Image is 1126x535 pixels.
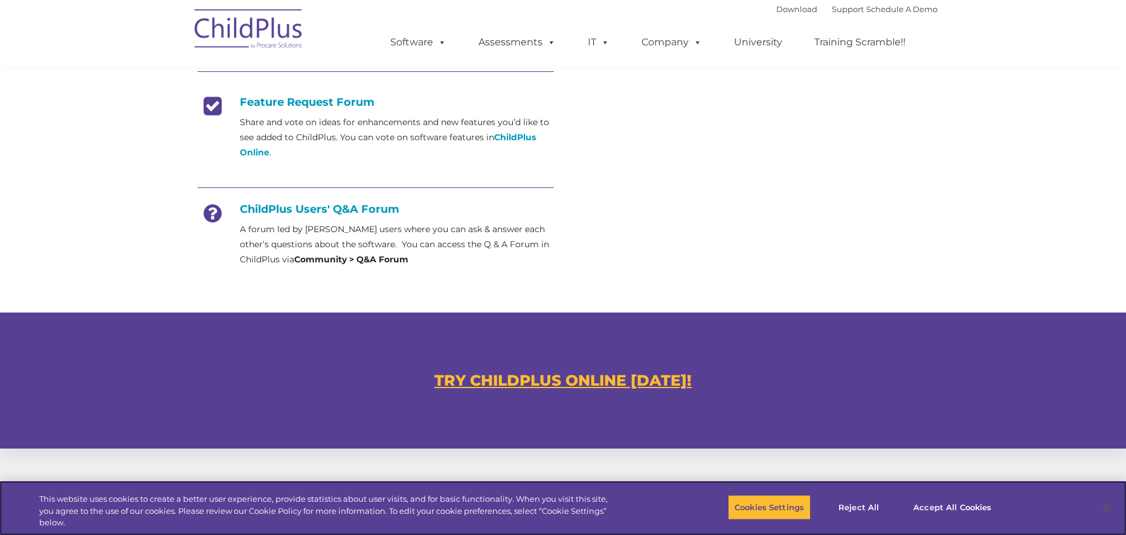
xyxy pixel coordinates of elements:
[188,1,309,61] img: ChildPlus by Procare Solutions
[728,494,811,520] button: Cookies Settings
[907,494,998,520] button: Accept All Cookies
[378,30,458,54] a: Software
[1093,494,1120,520] button: Close
[576,30,622,54] a: IT
[198,96,554,109] h4: Feature Request Forum
[198,203,554,216] h4: ChildPlus Users' Q&A Forum
[240,115,554,160] p: Share and vote on ideas for enhancements and new features you’d like to see added to ChildPlus. Y...
[802,30,918,54] a: Training Scramble!!
[240,222,554,267] p: A forum led by [PERSON_NAME] users where you can ask & answer each other’s questions about the so...
[821,494,896,520] button: Reject All
[39,493,619,529] div: This website uses cookies to create a better user experience, provide statistics about user visit...
[294,254,408,265] strong: Community > Q&A Forum
[776,4,817,14] a: Download
[866,4,938,14] a: Schedule A Demo
[776,4,938,14] font: |
[434,371,692,389] a: TRY CHILDPLUS ONLINE [DATE]!
[629,30,714,54] a: Company
[722,30,794,54] a: University
[466,30,568,54] a: Assessments
[832,4,864,14] a: Support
